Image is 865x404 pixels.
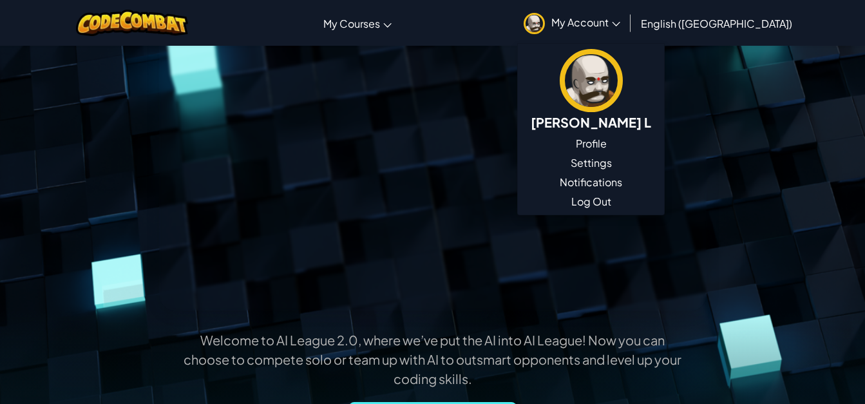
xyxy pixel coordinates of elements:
[323,17,380,30] span: My Courses
[560,49,623,112] img: avatar
[517,3,627,43] a: My Account
[634,6,799,41] a: English ([GEOGRAPHIC_DATA])
[524,13,545,34] img: avatar
[531,112,651,132] h5: [PERSON_NAME] L
[76,10,189,36] img: CodeCombat logo
[560,175,622,190] span: Notifications
[518,153,664,173] a: Settings
[518,192,664,211] a: Log Out
[518,47,664,134] a: [PERSON_NAME] L
[518,173,664,192] a: Notifications
[317,6,398,41] a: My Courses
[518,134,664,153] a: Profile
[641,17,792,30] span: English ([GEOGRAPHIC_DATA])
[551,15,620,29] span: My Account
